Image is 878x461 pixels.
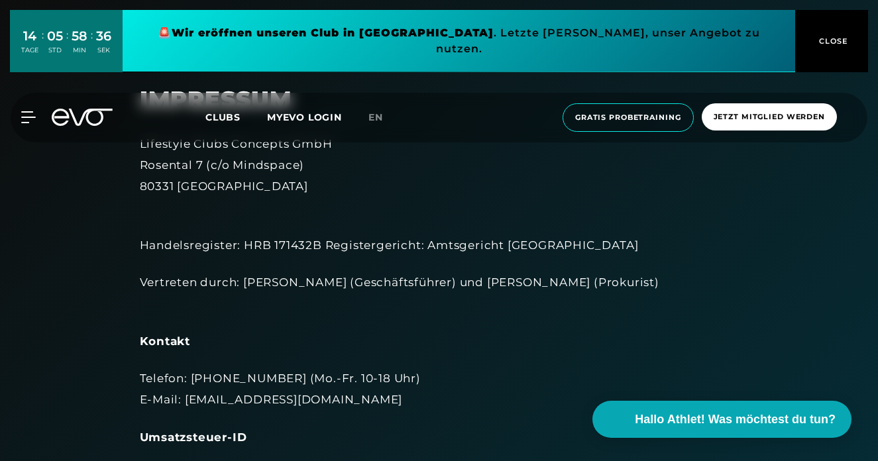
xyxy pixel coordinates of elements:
strong: Kontakt [140,334,191,348]
span: Clubs [205,111,241,123]
div: 36 [96,26,111,46]
div: SEK [96,46,111,55]
a: Clubs [205,111,267,123]
button: Hallo Athlet! Was möchtest du tun? [592,401,851,438]
div: : [42,28,44,63]
div: STD [47,46,63,55]
div: Handelsregister: HRB 171432B Registergericht: Amtsgericht [GEOGRAPHIC_DATA] [140,213,739,256]
span: Gratis Probetraining [575,112,681,123]
a: MYEVO LOGIN [267,111,342,123]
a: Jetzt Mitglied werden [698,103,841,132]
div: TAGE [21,46,38,55]
a: en [368,110,399,125]
div: : [66,28,68,63]
div: 58 [72,26,87,46]
a: Gratis Probetraining [559,103,698,132]
button: CLOSE [795,10,868,72]
div: Telefon: [PHONE_NUMBER] (Mo.-Fr. 10-18 Uhr) E-Mail: [EMAIL_ADDRESS][DOMAIN_NAME] [140,368,739,411]
span: Hallo Athlet! Was möchtest du tun? [635,411,836,429]
div: MIN [72,46,87,55]
span: Jetzt Mitglied werden [714,111,825,123]
div: 05 [47,26,63,46]
div: Vertreten durch: [PERSON_NAME] (Geschäftsführer) und [PERSON_NAME] (Prokurist) [140,272,739,315]
div: : [91,28,93,63]
div: Lifestyle Clubs Concepts GmbH Rosental 7 (c/o Mindspace) 80331 [GEOGRAPHIC_DATA] [140,133,739,197]
div: 14 [21,26,38,46]
span: en [368,111,383,123]
span: CLOSE [816,35,848,47]
strong: Umsatzsteuer-ID [140,431,247,444]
